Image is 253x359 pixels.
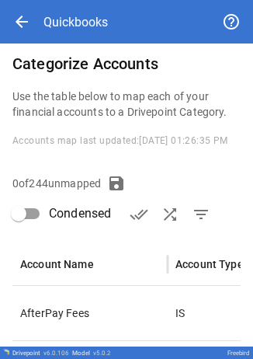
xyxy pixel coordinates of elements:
div: Freebird [227,350,250,357]
h6: Categorize Accounts [12,51,241,76]
button: Show Unmapped Accounts Only [185,199,217,230]
span: arrow_back [12,12,31,31]
div: Drivepoint [12,350,69,357]
img: Drivepoint [3,349,9,355]
p: Use the table below to map each of your financial accounts to a Drivepoint Category. [12,89,241,120]
span: Accounts map last updated: [DATE] 01:26:35 PM [12,135,228,146]
span: v 5.0.2 [93,350,111,357]
button: AI Auto-Map Accounts [154,199,185,230]
span: Condensed [49,204,111,223]
span: filter_list [192,205,210,224]
div: Quickbooks [43,15,108,30]
span: shuffle [161,205,179,224]
button: Verify Accounts [123,199,154,230]
p: 0 of 244 unmapped [12,176,101,191]
div: Account Name [20,258,94,270]
p: AfterPay Fees [20,305,160,321]
span: done_all [130,205,148,224]
span: v 6.0.106 [43,350,69,357]
div: Account Type [175,258,244,270]
p: IS [175,305,185,321]
div: Model [72,350,111,357]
